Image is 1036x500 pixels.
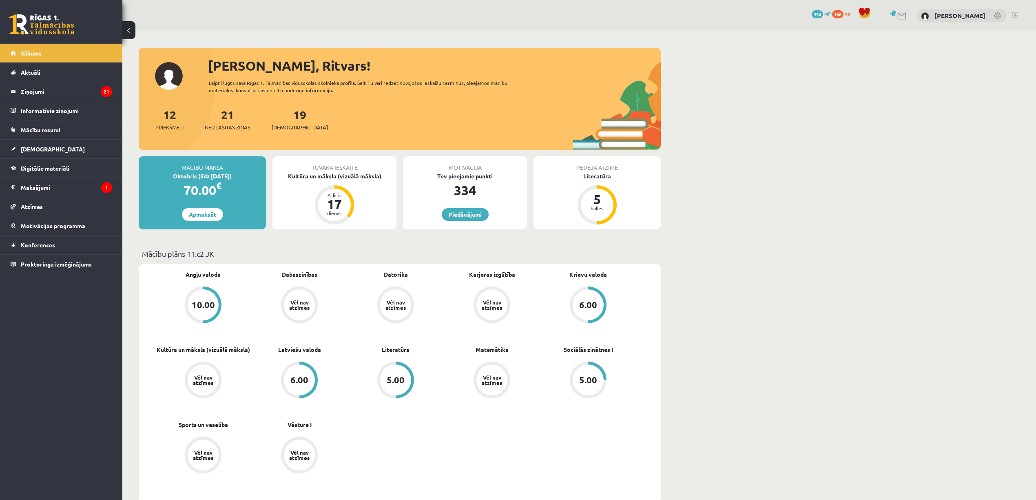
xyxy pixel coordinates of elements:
a: Literatūra 5 balles [533,172,661,226]
a: Apmaksāt [182,208,223,221]
a: Vēl nav atzīmes [348,287,444,325]
a: Vēl nav atzīmes [444,287,540,325]
a: Vēl nav atzīmes [251,287,348,325]
a: 6.00 [540,287,636,325]
div: 6.00 [290,376,308,384]
a: Vēsture I [288,420,312,429]
a: Aktuāli [11,63,112,82]
a: 334 mP [812,10,831,17]
div: Vēl nav atzīmes [288,300,311,310]
a: Kultūra un māksla (vizuālā māksla) [157,345,250,354]
a: [DEMOGRAPHIC_DATA] [11,140,112,158]
span: Atzīmes [21,203,43,210]
a: Rīgas 1. Tālmācības vidusskola [9,14,74,35]
a: Datorika [384,270,408,279]
span: Neizlasītās ziņas [205,123,250,131]
div: 70.00 [139,180,266,200]
a: [PERSON_NAME] [934,11,985,20]
span: [DEMOGRAPHIC_DATA] [21,145,85,153]
div: [PERSON_NAME], Ritvars! [208,56,661,76]
div: dienas [322,211,347,216]
span: [DEMOGRAPHIC_DATA] [272,123,328,131]
div: 5.00 [387,376,405,384]
div: Atlicis [322,193,347,198]
div: Vēl nav atzīmes [192,450,215,460]
div: Vēl nav atzīmes [192,375,215,385]
a: Motivācijas programma [11,216,112,235]
div: Vēl nav atzīmes [480,375,503,385]
div: balles [585,206,609,211]
div: Literatūra [533,172,661,180]
a: Piedāvājumi [442,208,489,221]
p: Mācību plāns 11.c2 JK [142,248,657,259]
div: Oktobris (līdz [DATE]) [139,172,266,180]
img: Ritvars Millers [921,12,929,20]
span: Sākums [21,49,42,57]
a: Digitālie materiāli [11,159,112,178]
a: Karjeras izglītība [469,270,515,279]
div: 6.00 [579,300,597,309]
span: Proktoringa izmēģinājums [21,260,92,268]
a: Proktoringa izmēģinājums [11,255,112,273]
a: Sākums [11,44,112,62]
a: Sports un veselība [179,420,228,429]
span: Konferences [21,241,55,249]
a: 6.00 [251,362,348,400]
span: € [216,180,221,191]
div: Pēdējā atzīme [533,156,661,172]
a: Angļu valoda [186,270,221,279]
div: Tuvākā ieskaite [272,156,396,172]
i: 21 [101,86,112,97]
a: Dabaszinības [282,270,317,279]
div: 334 [403,180,527,200]
a: Atzīmes [11,197,112,216]
legend: Ziņojumi [21,82,112,101]
div: 5.00 [579,376,597,384]
span: 166 [832,10,843,18]
a: 5.00 [540,362,636,400]
a: Vēl nav atzīmes [155,362,251,400]
a: Vēl nav atzīmes [155,437,251,475]
a: Sociālās zinātnes I [564,345,613,354]
a: 12Priekšmeti [155,107,184,131]
a: 5.00 [348,362,444,400]
a: Krievu valoda [569,270,607,279]
div: Kultūra un māksla (vizuālā māksla) [272,172,396,180]
a: Konferences [11,236,112,254]
a: Maksājumi1 [11,178,112,197]
a: Latviešu valoda [278,345,321,354]
span: Priekšmeti [155,123,184,131]
div: 5 [585,193,609,206]
div: 10.00 [192,300,215,309]
a: Mācību resursi [11,120,112,139]
a: Literatūra [382,345,410,354]
span: Aktuāli [21,69,40,76]
a: Ziņojumi21 [11,82,112,101]
div: Motivācija [403,156,527,172]
a: Kultūra un māksla (vizuālā māksla) Atlicis 17 dienas [272,172,396,226]
div: Laipni lūgts savā Rīgas 1. Tālmācības vidusskolas skolnieka profilā. Šeit Tu vari redzēt tuvojošo... [209,79,522,94]
div: Vēl nav atzīmes [480,300,503,310]
span: Digitālie materiāli [21,164,69,172]
legend: Maksājumi [21,178,112,197]
a: 166 xp [832,10,854,17]
div: Tev pieejamie punkti [403,172,527,180]
span: Motivācijas programma [21,222,85,229]
div: Vēl nav atzīmes [288,450,311,460]
div: Mācību maksa [139,156,266,172]
span: xp [845,10,850,17]
span: 334 [812,10,823,18]
div: Vēl nav atzīmes [384,300,407,310]
i: 1 [101,182,112,193]
span: mP [824,10,831,17]
span: Mācību resursi [21,126,60,133]
a: 10.00 [155,287,251,325]
a: 21Neizlasītās ziņas [205,107,250,131]
a: 19[DEMOGRAPHIC_DATA] [272,107,328,131]
a: Informatīvie ziņojumi [11,101,112,120]
div: 17 [322,198,347,211]
a: Matemātika [476,345,509,354]
a: Vēl nav atzīmes [251,437,348,475]
a: Vēl nav atzīmes [444,362,540,400]
legend: Informatīvie ziņojumi [21,101,112,120]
